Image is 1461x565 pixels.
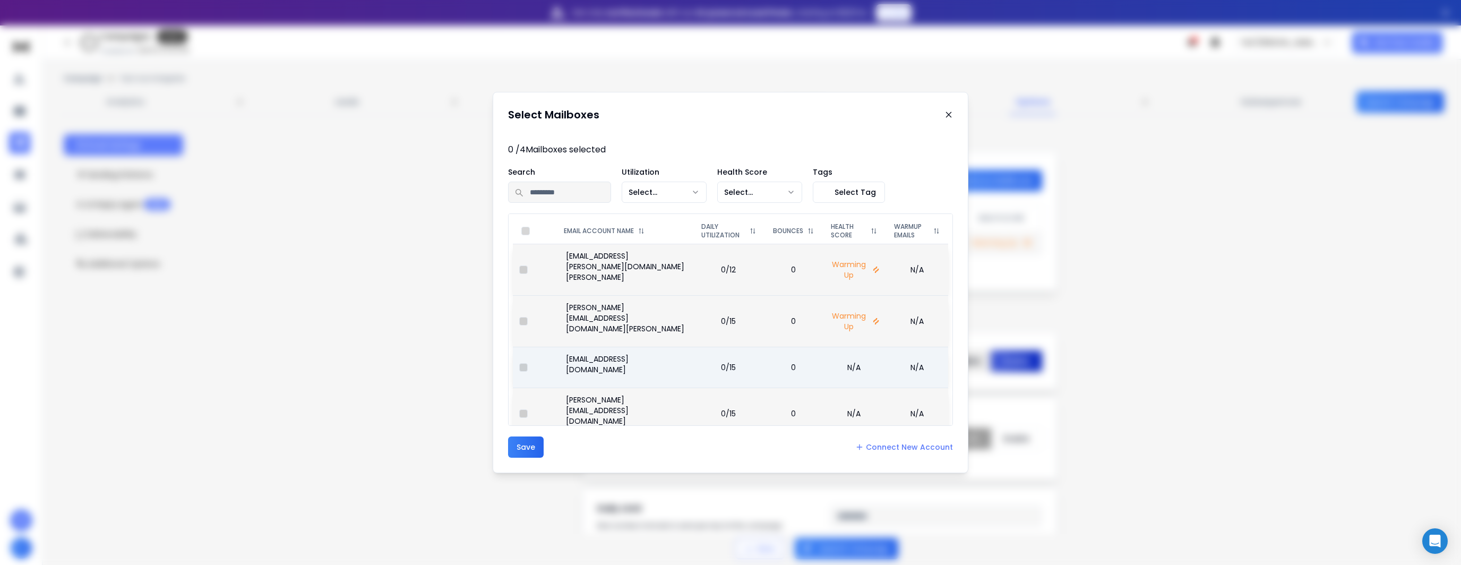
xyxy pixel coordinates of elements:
button: Save [508,436,544,458]
p: 0 / 4 Mailboxes selected [508,143,953,156]
p: [PERSON_NAME][EMAIL_ADDRESS][DOMAIN_NAME] [566,395,686,426]
p: WARMUP EMAILS [894,222,929,239]
button: Select... [717,182,802,203]
p: DAILY UTILIZATION [701,222,745,239]
button: Select Tag [813,182,885,203]
h1: Select Mailboxes [508,107,599,122]
p: 0 [771,316,816,327]
p: N/A [829,408,879,419]
p: Warming Up [829,311,879,332]
a: Connect New Account [855,442,953,452]
td: N/A [886,347,948,388]
p: Utilization [622,167,707,177]
p: 0 [771,264,816,275]
td: 0/15 [693,388,764,439]
button: Select... [622,182,707,203]
div: EMAIL ACCOUNT NAME [564,227,684,235]
div: Open Intercom Messenger [1422,528,1448,554]
p: BOUNCES [773,227,803,235]
p: Warming Up [829,259,879,280]
p: [PERSON_NAME][EMAIL_ADDRESS][DOMAIN_NAME][PERSON_NAME] [566,302,686,334]
p: Search [508,167,611,177]
p: N/A [829,362,879,373]
p: [EMAIL_ADDRESS][PERSON_NAME][DOMAIN_NAME][PERSON_NAME] [566,251,686,282]
td: N/A [886,388,948,439]
p: Tags [813,167,885,177]
p: 0 [771,408,816,419]
p: [EMAIL_ADDRESS][DOMAIN_NAME] [566,354,686,375]
p: Health Score [717,167,802,177]
td: 0/15 [693,295,764,347]
td: 0/12 [693,244,764,295]
td: N/A [886,244,948,295]
p: HEALTH SCORE [831,222,866,239]
td: N/A [886,295,948,347]
td: 0/15 [693,347,764,388]
p: 0 [771,362,816,373]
